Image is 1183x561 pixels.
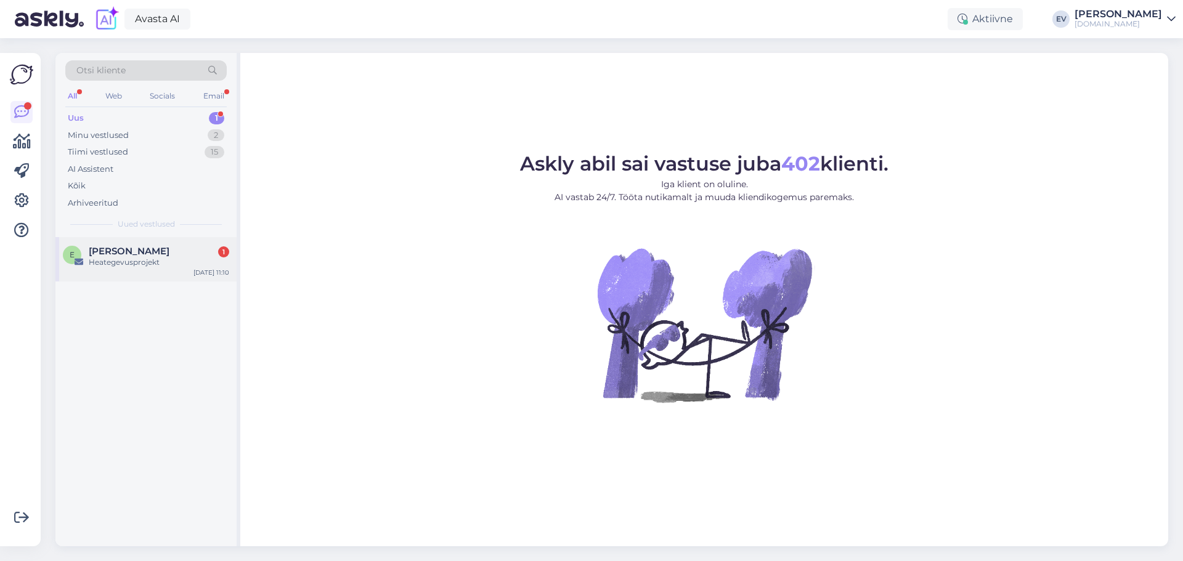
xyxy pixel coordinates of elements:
img: Askly Logo [10,63,33,86]
a: Avasta AI [124,9,190,30]
div: 1 [218,246,229,257]
div: Tiimi vestlused [68,146,128,158]
div: All [65,88,79,104]
span: E [70,250,75,259]
div: EV [1052,10,1070,28]
span: Otsi kliente [76,64,126,77]
div: AI Assistent [68,163,113,176]
div: [DOMAIN_NAME] [1075,19,1162,29]
div: 2 [208,129,224,142]
div: [DATE] 11:10 [193,268,229,277]
div: Socials [147,88,177,104]
div: Minu vestlused [68,129,129,142]
div: 1 [209,112,224,124]
a: [PERSON_NAME][DOMAIN_NAME] [1075,9,1176,29]
b: 402 [781,151,820,176]
span: Uued vestlused [118,219,175,230]
div: Email [201,88,227,104]
div: 15 [205,146,224,158]
div: [PERSON_NAME] [1075,9,1162,19]
div: Arhiveeritud [68,197,118,209]
div: Web [103,88,124,104]
p: Iga klient on oluline. AI vastab 24/7. Tööta nutikamalt ja muuda kliendikogemus paremaks. [520,178,888,204]
span: Emili Jürgen [89,246,169,257]
div: Heategevusprojekt [89,257,229,268]
div: Kõik [68,180,86,192]
span: Askly abil sai vastuse juba klienti. [520,151,888,176]
div: Aktiivne [948,8,1023,30]
img: explore-ai [94,6,120,32]
div: Uus [68,112,84,124]
img: No Chat active [593,214,815,435]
